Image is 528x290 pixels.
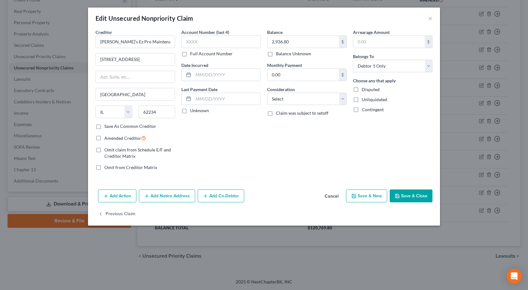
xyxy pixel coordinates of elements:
button: Add Co-Debtor [198,189,244,203]
label: Save As Common Creditor [104,123,156,129]
div: $ [339,69,346,81]
button: Save & Close [390,189,432,203]
label: Balance Unknown [276,51,311,57]
label: Choose any that apply [353,77,396,84]
button: Save & New [346,189,387,203]
button: Previous Claim [98,207,135,221]
input: 0.00 [353,36,425,48]
input: 0.00 [267,36,339,48]
input: MM/DD/YYYY [193,69,261,81]
span: Unliquidated [362,97,387,102]
input: Apt, Suite, etc... [96,71,175,83]
div: Edit Unsecured Nonpriority Claim [96,14,193,23]
input: 0.00 [267,69,339,81]
button: Add Notice Address [139,189,195,203]
input: Enter zip... [139,106,175,118]
button: Cancel [320,190,344,203]
input: Enter address... [96,53,175,65]
div: Open Intercom Messenger [507,269,522,284]
span: Omit from Creditor Matrix [104,165,157,170]
input: Search creditor by name... [96,36,175,48]
button: Add Action [98,189,136,203]
div: $ [425,36,432,48]
input: XXXX [181,36,261,48]
span: Belongs To [353,54,374,59]
div: $ [339,36,346,48]
span: Creditor [96,30,112,35]
label: Last Payment Date [181,86,217,93]
button: × [428,14,432,22]
label: Account Number (last 4) [181,29,229,36]
label: Monthly Payment [267,62,302,68]
span: Omit claim from Schedule E/F and Creditor Matrix [104,147,171,159]
span: Amended Creditor [104,135,141,141]
label: Consideration [267,86,295,93]
span: Contingent [362,107,384,112]
span: Claim was subject to setoff [276,110,328,116]
input: Enter city... [96,88,175,100]
label: Arrearage Amount [353,29,390,36]
label: Date Incurred [181,62,208,68]
label: Balance [267,29,283,36]
label: Unknown [190,107,209,114]
label: Full Account Number [190,51,233,57]
span: Disputed [362,87,380,92]
input: MM/DD/YYYY [193,93,261,105]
